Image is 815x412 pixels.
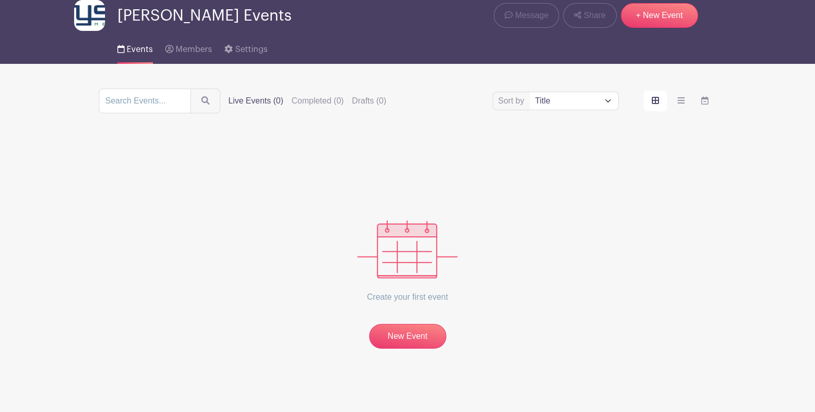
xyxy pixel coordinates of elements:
[291,95,343,107] label: Completed (0)
[563,3,616,28] a: Share
[229,95,284,107] label: Live Events (0)
[357,279,458,316] p: Create your first event
[369,324,446,349] a: New Event
[117,7,291,24] span: [PERSON_NAME] Events
[229,95,387,107] div: filters
[235,45,268,54] span: Settings
[494,3,559,28] a: Message
[621,3,698,28] a: + New Event
[352,95,387,107] label: Drafts (0)
[165,31,212,64] a: Members
[498,95,528,107] label: Sort by
[127,45,153,54] span: Events
[176,45,212,54] span: Members
[357,220,458,279] img: events_empty-56550af544ae17c43cc50f3ebafa394433d06d5f1891c01edc4b5d1d59cfda54.svg
[117,31,153,64] a: Events
[515,9,548,22] span: Message
[99,89,191,113] input: Search Events...
[584,9,606,22] span: Share
[644,91,717,111] div: order and view
[224,31,267,64] a: Settings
